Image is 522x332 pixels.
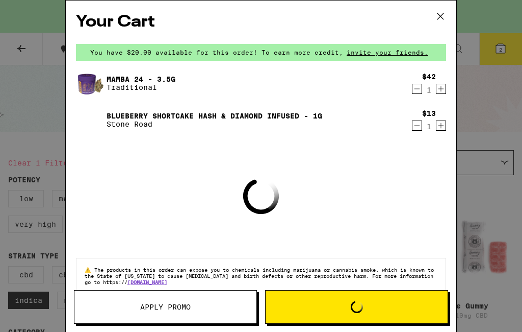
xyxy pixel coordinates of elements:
[76,69,105,98] img: Mamba 24 - 3.5g
[107,112,322,120] a: Blueberry Shortcake Hash & Diamond Infused - 1g
[76,44,446,61] div: You have $20.00 available for this order! To earn more credit,invite your friends.
[343,49,432,56] span: invite your friends.
[436,84,446,94] button: Increment
[140,303,191,311] span: Apply Promo
[412,84,422,94] button: Decrement
[76,11,446,34] h2: Your Cart
[107,120,322,128] p: Stone Road
[127,279,167,285] a: [DOMAIN_NAME]
[422,123,436,131] div: 1
[412,121,422,131] button: Decrement
[74,290,257,324] button: Apply Promo
[90,49,343,56] span: You have $20.00 available for this order! To earn more credit,
[422,73,436,81] div: $42
[422,109,436,117] div: $13
[107,83,175,91] p: Traditional
[107,75,175,83] a: Mamba 24 - 3.5g
[85,267,94,273] span: ⚠️
[436,121,446,131] button: Increment
[85,267,434,285] span: The products in this order can expose you to chemicals including marijuana or cannabis smoke, whi...
[422,86,436,94] div: 1
[76,106,105,134] img: Blueberry Shortcake Hash & Diamond Infused - 1g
